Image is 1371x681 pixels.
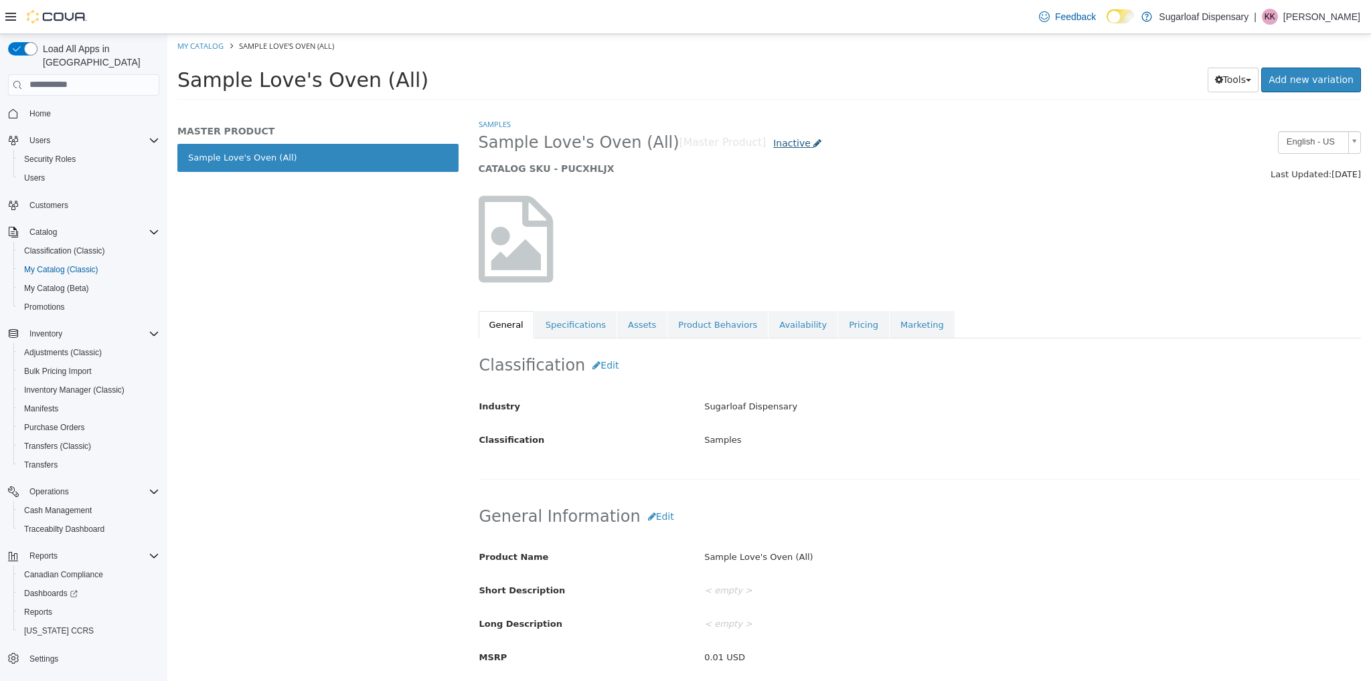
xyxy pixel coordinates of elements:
span: Users [29,135,50,146]
a: Sample Love's Oven (All) [10,110,291,138]
span: Sample Love's Oven (All) [311,98,512,119]
span: Traceabilty Dashboard [24,524,104,534]
a: Availability [601,277,670,305]
a: Promotions [19,299,70,315]
span: Cash Management [19,502,159,518]
a: Dashboards [13,584,165,603]
h5: MASTER PRODUCT [10,91,291,103]
a: Home [24,106,56,122]
span: My Catalog (Beta) [19,280,159,296]
img: Cova [27,10,87,23]
a: Security Roles [19,151,81,167]
a: Specifications [368,277,449,305]
a: Manifests [19,401,64,417]
span: Dashboards [24,588,78,599]
a: My Catalog [10,7,56,17]
div: < empty > [527,646,1203,669]
span: Short Description [312,551,398,561]
span: Adjustments (Classic) [24,347,102,358]
span: Security Roles [24,154,76,165]
span: Operations [29,486,69,497]
button: Inventory Manager (Classic) [13,381,165,399]
a: Users [19,170,50,186]
span: Manifests [19,401,159,417]
span: Sample Love's Oven (All) [10,34,261,58]
span: English - US [1111,98,1176,118]
div: Sugarloaf Dispensary [527,361,1203,385]
p: | [1254,9,1257,25]
span: My Catalog (Classic) [24,264,98,275]
span: Inventory [29,328,62,339]
button: Reports [3,547,165,565]
a: Transfers (Classic) [19,438,96,454]
span: Reports [24,548,159,564]
a: General [311,277,367,305]
span: Security Roles [19,151,159,167]
a: Samples [311,85,343,95]
span: Manifests [24,403,58,414]
span: Transfers (Classic) [19,438,159,454]
button: Inventory [24,326,68,342]
a: Classification (Classic) [19,243,110,259]
span: Home [24,105,159,122]
span: Home [29,108,51,119]
span: Settings [24,650,159,666]
span: Transfers (Classic) [24,441,91,452]
a: Adjustments (Classic) [19,345,107,361]
a: Feedback [1034,3,1101,30]
span: Bulk Pricing Import [24,366,92,377]
span: Reports [29,551,58,561]
span: Dark Mode [1107,23,1107,24]
button: Home [3,104,165,123]
button: Edit [473,470,514,495]
span: Catalog [24,224,159,240]
a: Reports [19,604,58,620]
button: Transfers [13,456,165,474]
button: Security Roles [13,150,165,169]
button: Edit [418,319,459,344]
span: My Catalog (Classic) [19,262,159,278]
button: Cash Management [13,501,165,520]
button: Reports [24,548,63,564]
span: Purchase Orders [24,422,85,433]
button: Catalog [3,223,165,241]
a: Marketing [722,277,787,305]
h2: Classification [312,319,1194,344]
a: Traceabilty Dashboard [19,521,110,537]
a: Cash Management [19,502,97,518]
span: Classification (Classic) [24,246,105,256]
span: Industry [312,367,353,377]
p: Sugarloaf Dispensary [1159,9,1248,25]
a: English - US [1111,97,1194,120]
span: Load All Apps in [GEOGRAPHIC_DATA] [37,42,159,69]
a: Bulk Pricing Import [19,363,97,379]
a: My Catalog (Beta) [19,280,94,296]
a: Purchase Orders [19,419,90,435]
h2: General Information [312,470,1194,495]
a: Add new variation [1094,33,1194,58]
button: My Catalog (Beta) [13,279,165,298]
button: Traceabilty Dashboard [13,520,165,539]
button: Purchase Orders [13,418,165,437]
button: Classification (Classic) [13,241,165,260]
div: 0.01 USD [527,612,1203,636]
button: Adjustments (Classic) [13,343,165,362]
button: Promotions [13,298,165,316]
span: Inactive [606,104,643,114]
span: Purchase Orders [19,419,159,435]
small: [Master Product] [512,104,599,114]
span: Classification [312,401,378,411]
button: [US_STATE] CCRS [13,621,165,640]
span: KK [1265,9,1275,25]
button: Bulk Pricing Import [13,362,165,381]
span: Promotions [24,302,65,312]
button: Manifests [13,399,165,418]
h5: CATALOG SKU - PUCXHLJX [311,128,968,140]
span: Adjustments (Classic) [19,345,159,361]
span: [DATE] [1164,135,1194,145]
div: < empty > [527,545,1203,569]
a: Assets [450,277,499,305]
span: Long Description [312,585,395,595]
span: Reports [19,604,159,620]
div: Sample Love's Oven (All) [527,512,1203,535]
